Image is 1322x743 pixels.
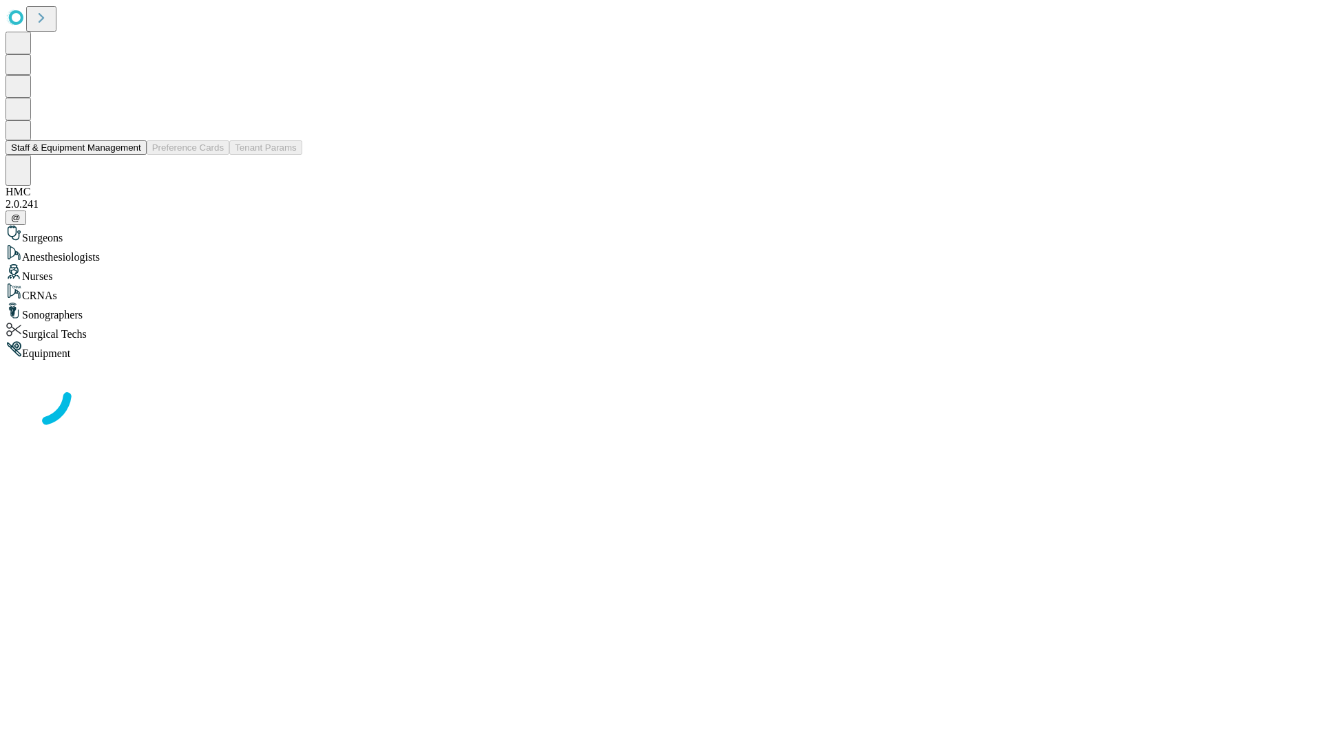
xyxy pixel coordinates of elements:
[6,211,26,225] button: @
[6,302,1316,321] div: Sonographers
[229,140,302,155] button: Tenant Params
[6,225,1316,244] div: Surgeons
[11,213,21,223] span: @
[147,140,229,155] button: Preference Cards
[6,140,147,155] button: Staff & Equipment Management
[6,198,1316,211] div: 2.0.241
[6,321,1316,341] div: Surgical Techs
[6,186,1316,198] div: HMC
[6,283,1316,302] div: CRNAs
[6,244,1316,263] div: Anesthesiologists
[6,341,1316,360] div: Equipment
[6,263,1316,283] div: Nurses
